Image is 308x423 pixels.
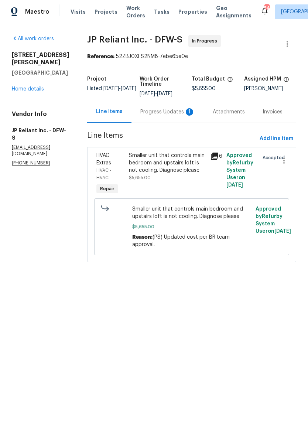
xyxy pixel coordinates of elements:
[87,76,106,82] h5: Project
[132,235,153,240] span: Reason:
[12,86,44,92] a: Home details
[186,108,193,116] div: 1
[227,76,233,86] span: The total cost of line items that have been proposed by Opendoor. This sum includes line items th...
[132,205,251,220] span: Smaller unit that controls main bedroom and upstairs loft is not cooling. Diagnose please
[178,8,207,16] span: Properties
[192,86,216,91] span: $5,655.00
[129,175,151,180] span: $5,655.00
[97,185,117,192] span: Repair
[274,229,291,234] span: [DATE]
[96,168,112,180] span: HVAC - HVAC
[256,207,291,234] span: Approved by Refurby System User on
[87,86,136,91] span: Listed
[140,91,155,96] span: [DATE]
[103,86,119,91] span: [DATE]
[244,86,297,91] div: [PERSON_NAME]
[129,152,206,174] div: Smaller unit that controls main bedroom and upstairs loft is not cooling. Diagnose please
[71,8,86,16] span: Visits
[12,51,69,66] h2: [STREET_ADDRESS][PERSON_NAME]
[12,127,69,141] h5: JP Reliant Inc. - DFW-S
[216,4,251,19] span: Geo Assignments
[263,108,283,116] div: Invoices
[140,76,192,87] h5: Work Order Timeline
[96,153,111,166] span: HVAC Extras
[87,35,182,44] span: JP Reliant Inc. - DFW-S
[12,110,69,118] h4: Vendor Info
[87,53,296,60] div: 52ZBJ0XFS2NM8-7ebe65e0e
[132,235,230,247] span: (PS) Updated cost per BR team approval.
[132,223,251,231] span: $5,655.00
[140,91,172,96] span: -
[263,154,288,161] span: Accepted
[192,37,220,45] span: In Progress
[226,182,243,188] span: [DATE]
[226,153,253,188] span: Approved by Refurby System User on
[87,54,114,59] b: Reference:
[126,4,145,19] span: Work Orders
[12,36,54,41] a: All work orders
[210,152,222,161] div: 6
[95,8,117,16] span: Projects
[257,132,296,146] button: Add line item
[283,76,289,86] span: The hpm assigned to this work order.
[260,134,293,143] span: Add line item
[213,108,245,116] div: Attachments
[87,132,257,146] span: Line Items
[264,4,269,12] div: 54
[121,86,136,91] span: [DATE]
[154,9,170,14] span: Tasks
[157,91,172,96] span: [DATE]
[103,86,136,91] span: -
[12,69,69,76] h5: [GEOGRAPHIC_DATA]
[192,76,225,82] h5: Total Budget
[96,108,123,115] div: Line Items
[140,108,195,116] div: Progress Updates
[244,76,281,82] h5: Assigned HPM
[25,8,49,16] span: Maestro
